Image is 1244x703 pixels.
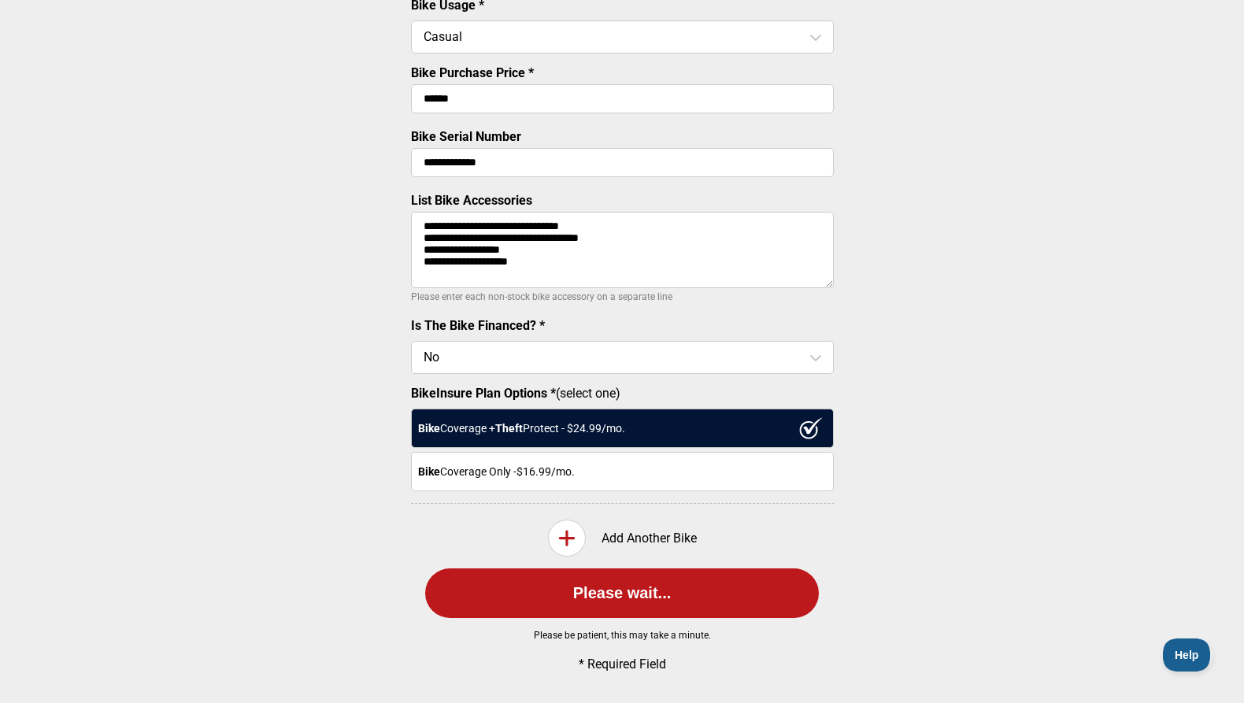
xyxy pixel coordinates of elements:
p: Please be patient, this may take a minute. [386,630,858,641]
img: ux1sgP1Haf775SAghJI38DyDlYP+32lKFAAAAAElFTkSuQmCC [799,417,823,439]
label: List Bike Accessories [411,193,532,208]
strong: Bike [418,465,440,478]
strong: Theft [495,422,523,435]
label: Bike Serial Number [411,129,521,144]
div: Coverage Only - $16.99 /mo. [411,452,834,491]
div: Coverage + Protect - $ 24.99 /mo. [411,409,834,448]
p: * Required Field [437,657,807,672]
label: (select one) [411,386,834,401]
label: Is The Bike Financed? * [411,318,545,333]
strong: BikeInsure Plan Options * [411,386,556,401]
label: Bike Purchase Price * [411,65,534,80]
p: Please enter each non-stock bike accessory on a separate line [411,287,834,306]
div: Add Another Bike [411,520,834,557]
button: Please wait... [425,568,819,618]
strong: Bike [418,422,440,435]
iframe: Toggle Customer Support [1163,638,1213,672]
